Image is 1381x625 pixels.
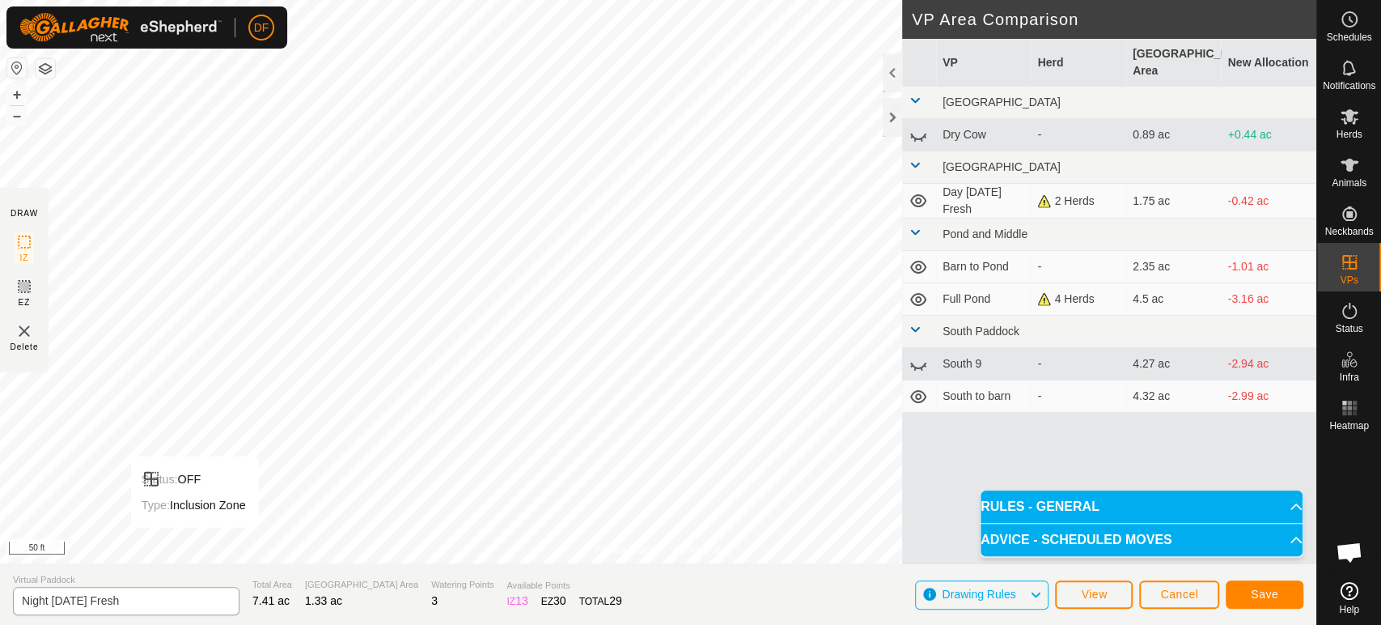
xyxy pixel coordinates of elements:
span: Neckbands [1324,227,1373,236]
div: Open chat [1325,528,1374,576]
th: Herd [1031,39,1126,87]
button: Save [1226,580,1303,609]
span: Status [1335,324,1362,334]
span: VPs [1340,275,1358,285]
div: - [1037,126,1120,143]
td: -0.42 ac [1221,184,1316,219]
a: Contact Us [674,542,722,557]
div: - [1037,388,1120,405]
td: 2.35 ac [1126,251,1222,283]
td: -1.01 ac [1221,251,1316,283]
td: -2.99 ac [1221,381,1316,413]
div: - [1037,258,1120,275]
td: Dry Cow [936,119,1032,151]
span: Cancel [1160,588,1198,601]
button: – [7,106,27,125]
img: Gallagher Logo [19,13,222,42]
td: South 9 [936,348,1032,381]
p-accordion-header: RULES - GENERAL [981,491,1303,523]
img: VP [15,321,34,341]
button: + [7,85,27,104]
td: 0.89 ac [1126,119,1222,151]
span: Delete [11,341,39,353]
a: Privacy Policy [594,542,654,557]
button: Reset Map [7,58,27,78]
span: Save [1251,588,1278,601]
div: Inclusion Zone [142,495,246,515]
span: [GEOGRAPHIC_DATA] Area [305,578,418,592]
div: 4 Herds [1037,291,1120,308]
span: Notifications [1323,81,1375,91]
span: View [1081,588,1107,601]
div: 2 Herds [1037,193,1120,210]
td: 4.32 ac [1126,381,1222,413]
div: IZ [506,593,527,610]
span: Heatmap [1329,421,1369,431]
label: Type: [142,499,170,512]
a: Help [1317,576,1381,621]
span: Help [1339,605,1359,614]
span: 1.33 ac [305,594,342,607]
span: Pond and Middle [943,227,1027,240]
span: Infra [1339,372,1358,382]
div: TOTAL [579,593,622,610]
div: OFF [142,470,246,489]
span: 30 [553,594,566,607]
span: ADVICE - SCHEDULED MOVES [981,534,1171,546]
span: [GEOGRAPHIC_DATA] [943,160,1061,173]
td: South to barn [936,381,1032,413]
button: View [1055,580,1133,609]
th: [GEOGRAPHIC_DATA] Area [1126,39,1222,87]
span: 29 [609,594,622,607]
td: -3.16 ac [1221,283,1316,316]
td: 4.27 ac [1126,348,1222,381]
span: RULES - GENERAL [981,500,1099,513]
td: Barn to Pond [936,251,1032,283]
span: Virtual Paddock [13,573,239,587]
th: New Allocation [1221,39,1316,87]
span: Animals [1332,178,1366,188]
span: EZ [19,296,31,308]
span: DF [254,19,269,36]
div: EZ [541,593,566,610]
td: +0.44 ac [1221,119,1316,151]
span: Schedules [1326,32,1371,42]
td: Full Pond [936,283,1032,316]
td: Day [DATE] Fresh [936,184,1032,219]
h2: VP Area Comparison [912,10,1316,29]
button: Map Layers [36,59,55,79]
span: Total Area [252,578,292,592]
th: VP [936,39,1032,87]
td: 1.75 ac [1126,184,1222,219]
span: IZ [20,252,29,264]
span: 7.41 ac [252,594,290,607]
span: Drawing Rules [942,588,1015,601]
div: - [1037,355,1120,372]
td: -2.94 ac [1221,348,1316,381]
span: 13 [515,594,528,607]
span: South Paddock [943,325,1019,338]
p-accordion-header: ADVICE - SCHEDULED MOVES [981,524,1303,556]
span: Watering Points [431,578,494,592]
button: Cancel [1139,580,1219,609]
span: Available Points [506,579,621,593]
span: Herds [1336,130,1362,139]
span: [GEOGRAPHIC_DATA] [943,96,1061,108]
span: 3 [431,594,438,607]
div: DRAW [11,207,38,219]
td: 4.5 ac [1126,283,1222,316]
